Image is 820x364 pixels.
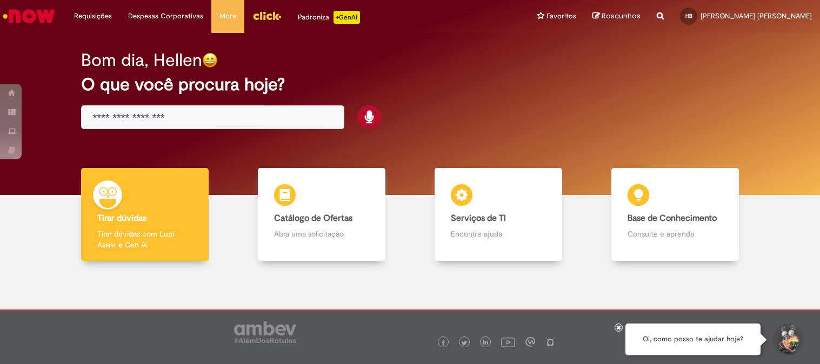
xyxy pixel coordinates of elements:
[546,11,576,22] span: Favoritos
[97,228,192,250] p: Tirar dúvidas com Lupi Assist e Gen Ai
[451,228,546,239] p: Encontre ajuda
[81,75,738,94] h2: O que você procura hoje?
[628,228,723,239] p: Consulte e aprenda
[234,168,410,261] a: Catálogo de Ofertas Abra uma solicitação
[128,11,203,22] span: Despesas Corporativas
[202,52,218,68] img: happy-face.png
[592,11,641,22] a: Rascunhos
[81,51,202,70] h2: Bom dia, Hellen
[1,5,57,27] img: ServiceNow
[219,11,236,22] span: More
[441,340,446,346] img: logo_footer_facebook.png
[410,168,587,261] a: Serviços de TI Encontre ajuda
[685,12,692,19] span: HB
[586,168,763,261] a: Base de Conhecimento Consulte e aprenda
[451,213,506,224] b: Serviços de TI
[625,323,761,355] div: Oi, como posso te ajudar hoje?
[771,323,804,356] button: Iniciar Conversa de Suporte
[628,213,717,224] b: Base de Conhecimento
[483,340,488,346] img: logo_footer_linkedin.png
[701,11,812,21] span: [PERSON_NAME] [PERSON_NAME]
[252,8,282,24] img: click_logo_yellow_360x200.png
[74,11,112,22] span: Requisições
[274,213,352,224] b: Catálogo de Ofertas
[97,213,146,224] b: Tirar dúvidas
[525,337,535,347] img: logo_footer_workplace.png
[334,11,360,24] p: +GenAi
[274,228,369,239] p: Abra uma solicitação
[545,337,555,347] img: logo_footer_naosei.png
[57,168,234,261] a: Tirar dúvidas Tirar dúvidas com Lupi Assist e Gen Ai
[234,321,296,343] img: logo_footer_ambev_rotulo_gray.png
[462,340,467,346] img: logo_footer_twitter.png
[602,11,641,21] span: Rascunhos
[298,11,360,24] div: Padroniza
[501,335,515,349] img: logo_footer_youtube.png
